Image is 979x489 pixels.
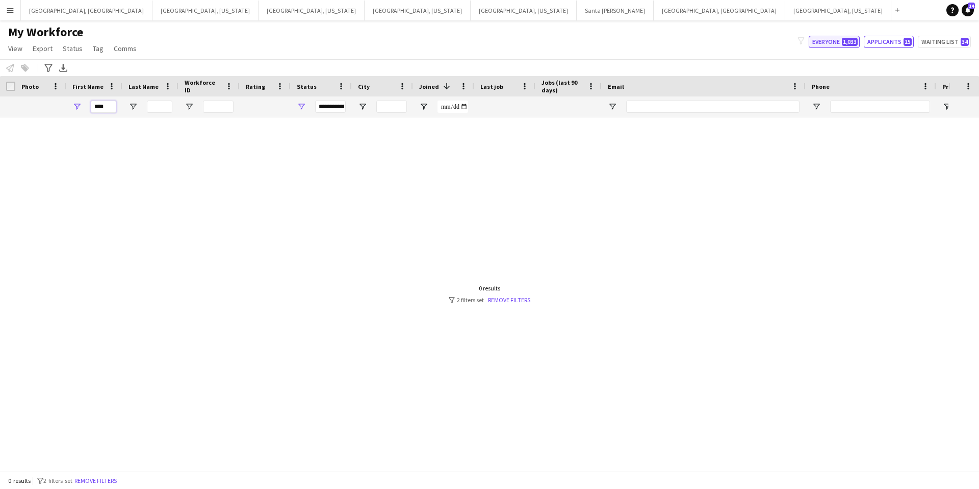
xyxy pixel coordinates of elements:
span: Comms [114,44,137,53]
button: Open Filter Menu [128,102,138,111]
button: Open Filter Menu [72,102,82,111]
span: Rating [246,83,265,90]
span: 14 [968,3,975,9]
span: Workforce ID [185,79,221,94]
span: 2 filters set [43,477,72,484]
button: [GEOGRAPHIC_DATA], [US_STATE] [259,1,365,20]
span: Joined [419,83,439,90]
div: 2 filters set [449,296,530,304]
button: [GEOGRAPHIC_DATA], [US_STATE] [365,1,471,20]
button: [GEOGRAPHIC_DATA], [US_STATE] [471,1,577,20]
a: Tag [89,42,108,55]
span: My Workforce [8,25,83,40]
a: Comms [110,42,141,55]
span: 1,033 [842,38,858,46]
input: Column with Header Selection [6,82,15,91]
app-action-btn: Advanced filters [42,62,55,74]
button: Everyone1,033 [809,36,860,48]
span: Status [297,83,317,90]
button: Santa [PERSON_NAME] [577,1,654,20]
button: [GEOGRAPHIC_DATA], [GEOGRAPHIC_DATA] [21,1,152,20]
span: Profile [942,83,963,90]
span: First Name [72,83,104,90]
span: Email [608,83,624,90]
span: City [358,83,370,90]
input: Phone Filter Input [830,101,930,113]
button: Remove filters [72,475,119,486]
div: 0 results [449,284,530,292]
span: Last Name [128,83,159,90]
span: 34 [961,38,969,46]
a: Remove filters [488,296,530,304]
app-action-btn: Export XLSX [57,62,69,74]
a: 14 [962,4,974,16]
button: Open Filter Menu [608,102,617,111]
a: View [4,42,27,55]
button: Open Filter Menu [358,102,367,111]
span: Photo [21,83,39,90]
button: [GEOGRAPHIC_DATA], [US_STATE] [785,1,891,20]
input: Last Name Filter Input [147,101,172,113]
span: View [8,44,22,53]
span: Status [63,44,83,53]
span: Tag [93,44,104,53]
span: 15 [904,38,912,46]
button: Open Filter Menu [419,102,428,111]
input: Joined Filter Input [437,101,468,113]
button: Applicants15 [864,36,914,48]
a: Status [59,42,87,55]
a: Export [29,42,57,55]
button: Waiting list34 [918,36,971,48]
button: Open Filter Menu [185,102,194,111]
input: First Name Filter Input [91,101,116,113]
button: Open Filter Menu [297,102,306,111]
span: Last job [480,83,503,90]
button: [GEOGRAPHIC_DATA], [US_STATE] [152,1,259,20]
input: City Filter Input [376,101,407,113]
input: Workforce ID Filter Input [203,101,234,113]
button: [GEOGRAPHIC_DATA], [GEOGRAPHIC_DATA] [654,1,785,20]
span: Jobs (last 90 days) [542,79,583,94]
button: Open Filter Menu [812,102,821,111]
input: Email Filter Input [626,101,800,113]
span: Export [33,44,53,53]
button: Open Filter Menu [942,102,951,111]
span: Phone [812,83,830,90]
